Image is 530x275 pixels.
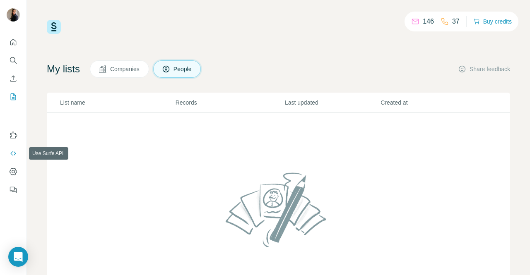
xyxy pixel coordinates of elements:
[173,65,193,73] span: People
[7,128,20,143] button: Use Surfe on LinkedIn
[285,98,380,107] p: Last updated
[7,53,20,68] button: Search
[7,8,20,22] img: Avatar
[176,98,284,107] p: Records
[47,62,80,76] h4: My lists
[7,182,20,197] button: Feedback
[7,89,20,104] button: My lists
[7,35,20,50] button: Quick start
[7,146,20,161] button: Use Surfe API
[7,164,20,179] button: Dashboard
[7,71,20,86] button: Enrich CSV
[60,98,175,107] p: List name
[222,165,335,254] img: No lists found
[8,247,28,267] div: Open Intercom Messenger
[423,17,434,26] p: 146
[381,98,475,107] p: Created at
[47,20,61,34] img: Surfe Logo
[458,65,510,73] button: Share feedback
[110,65,140,73] span: Companies
[473,16,512,27] button: Buy credits
[452,17,460,26] p: 37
